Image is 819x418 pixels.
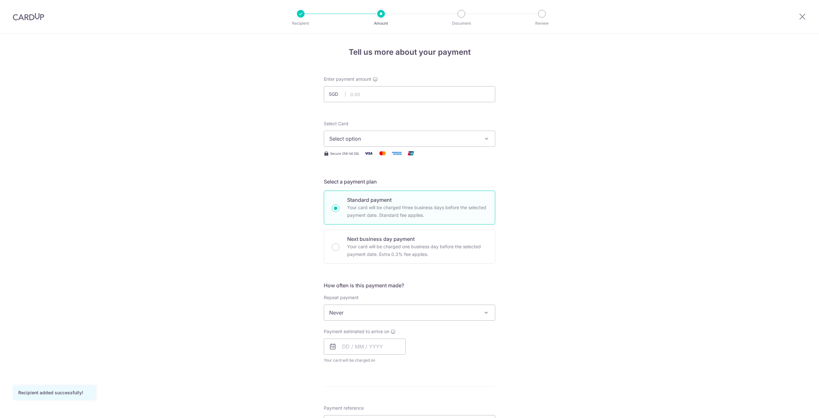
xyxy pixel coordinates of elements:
[347,196,487,204] p: Standard payment
[347,235,487,243] p: Next business day payment
[390,149,403,157] img: American Express
[13,13,44,20] img: CardUp
[324,339,406,355] input: DD / MM / YYYY
[324,76,371,82] span: Enter payment amount
[347,243,487,258] p: Your card will be charged one business day before the selected payment date. Extra 0.3% fee applies.
[376,149,389,157] img: Mastercard
[277,20,324,27] p: Recipient
[324,328,389,335] span: Payment estimated to arrive on
[324,305,495,320] span: Never
[324,405,364,411] span: Payment reference
[324,86,495,102] input: 0.00
[357,20,405,27] p: Amount
[778,399,813,415] iframe: Opens a widget where you can find more information
[404,149,417,157] img: Union Pay
[347,204,487,219] p: Your card will be charged three business days before the selected payment date. Standard fee appl...
[362,149,375,157] img: Visa
[324,178,495,185] h5: Select a payment plan
[324,121,348,126] span: translation missing: en.payables.payment_networks.credit_card.summary.labels.select_card
[324,46,495,58] h4: Tell us more about your payment
[18,389,89,396] div: Recipient added successfully!
[324,294,359,301] label: Repeat payment
[329,91,346,97] span: SGD
[438,20,485,27] p: Document
[518,20,566,27] p: Review
[330,151,360,156] span: Secure 256-bit SSL
[324,305,495,321] span: Never
[324,131,495,147] button: Select option
[329,135,478,143] span: Select option
[324,357,406,364] span: Your card will be charged on
[324,282,495,289] h5: How often is this payment made?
